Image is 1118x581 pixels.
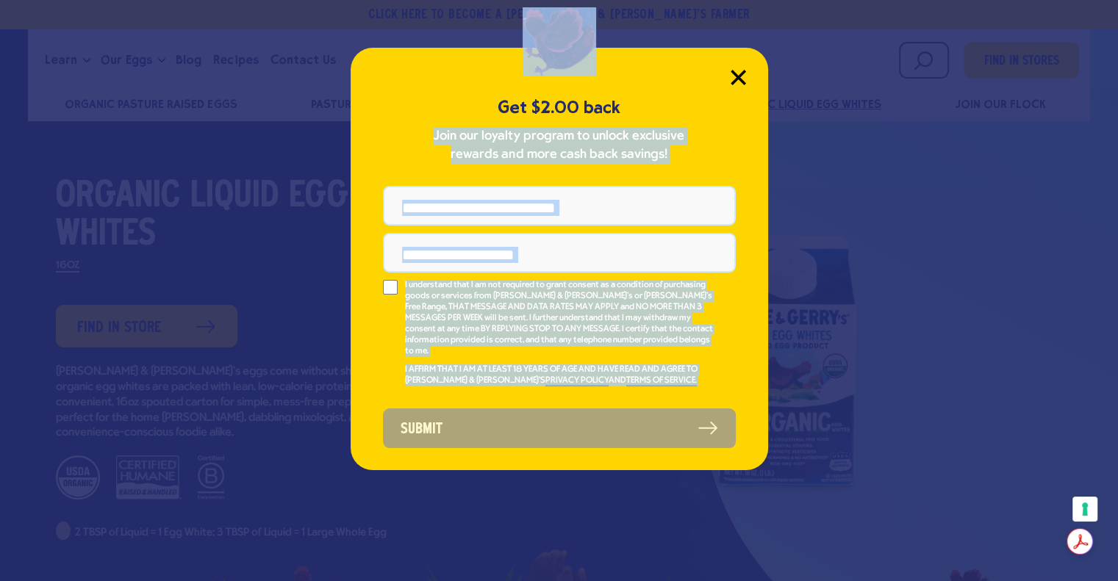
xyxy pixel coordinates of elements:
[431,127,688,164] p: Join our loyalty program to unlock exclusive rewards and more cash back savings!
[383,408,736,448] button: Submit
[1072,497,1097,522] button: Your consent preferences for tracking technologies
[383,95,736,120] h5: Get $2.00 back
[545,376,609,386] a: PRIVACY POLICY
[383,280,398,295] input: I understand that I am not required to grant consent as a condition of purchasing goods or servic...
[731,70,746,85] button: Close Modal
[405,364,715,386] p: I AFFIRM THAT I AM AT LEAST 18 YEARS OF AGE AND HAVE READ AND AGREE TO [PERSON_NAME] & [PERSON_NA...
[626,376,697,386] a: TERMS OF SERVICE.
[405,280,715,357] p: I understand that I am not required to grant consent as a condition of purchasing goods or servic...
